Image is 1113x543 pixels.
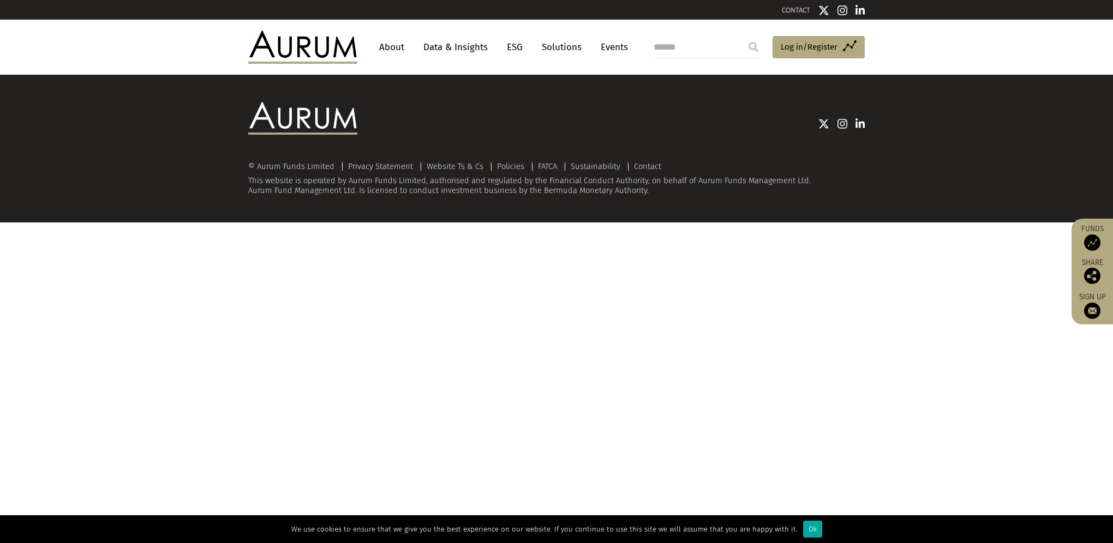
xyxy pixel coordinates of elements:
[497,161,524,171] a: Policies
[501,37,528,57] a: ESG
[427,161,483,171] a: Website Ts & Cs
[837,5,847,16] img: Instagram icon
[855,5,865,16] img: Linkedin icon
[818,5,829,16] img: Twitter icon
[248,162,865,195] div: This website is operated by Aurum Funds Limited, authorised and regulated by the Financial Conduc...
[538,161,557,171] a: FATCA
[571,161,620,171] a: Sustainability
[781,40,837,53] span: Log in/Register
[855,118,865,129] img: Linkedin icon
[818,118,829,129] img: Twitter icon
[418,37,493,57] a: Data & Insights
[595,37,628,57] a: Events
[248,162,340,171] div: © Aurum Funds Limited
[348,161,413,171] a: Privacy Statement
[248,31,357,63] img: Aurum
[536,37,587,57] a: Solutions
[773,36,865,59] a: Log in/Register
[634,161,661,171] a: Contact
[782,6,810,14] a: CONTACT
[837,118,847,129] img: Instagram icon
[374,37,410,57] a: About
[248,102,357,135] img: Aurum Logo
[743,36,764,58] input: Submit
